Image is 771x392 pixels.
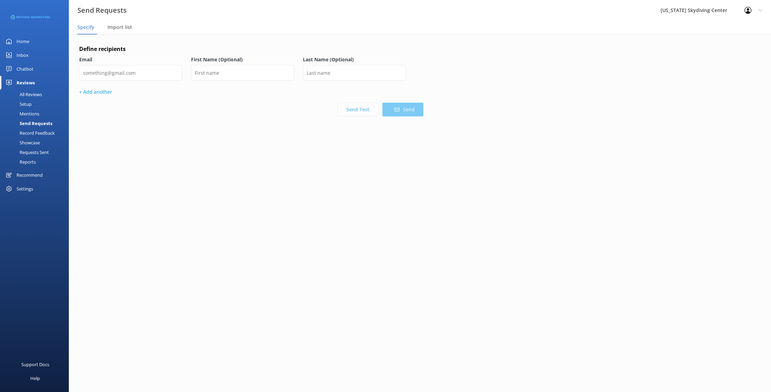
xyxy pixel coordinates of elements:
div: Inbox [17,48,29,62]
h4: Define recipients [79,45,423,54]
label: Email [79,56,182,63]
p: + Add another [79,88,423,96]
a: Showcase [4,138,69,147]
a: Reports [4,157,69,167]
div: Requests Sent [4,147,49,157]
div: Record Feedback [4,128,55,138]
label: First Name (Optional) [191,56,294,63]
div: Reviews [17,76,35,90]
img: 3-1676954853.png [10,12,50,23]
label: Last Name (Optional) [303,56,406,63]
div: Support Docs [21,358,49,371]
span: Specify [77,24,94,31]
div: Chatbot [17,62,33,76]
div: All Reviews [4,90,42,99]
input: something@gmail.com [79,65,182,81]
input: Last name [303,65,406,81]
div: Recommend [17,168,43,182]
a: Record Feedback [4,128,69,138]
a: Send Requests [4,118,69,128]
div: Setup [4,99,32,109]
a: All Reviews [4,90,69,99]
div: Send Requests [4,118,52,128]
div: Showcase [4,138,40,147]
span: Import list [107,24,132,31]
div: Reports [4,157,36,167]
a: Setup [4,99,69,109]
a: Mentions [4,109,69,118]
div: Help [30,371,40,385]
div: Mentions [4,109,39,118]
div: Home [17,34,29,48]
input: First name [191,65,294,81]
h3: Send Requests [77,5,127,16]
div: Settings [17,182,33,196]
a: Requests Sent [4,147,69,157]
